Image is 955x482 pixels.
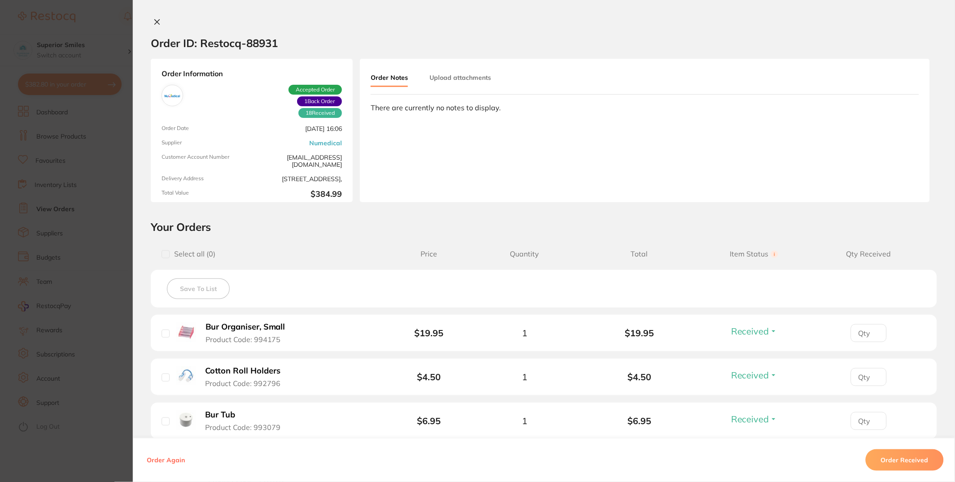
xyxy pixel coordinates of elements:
span: Price [391,250,467,258]
span: Product Code: 994175 [206,335,281,343]
span: Received [731,326,769,337]
span: [EMAIL_ADDRESS][DOMAIN_NAME] [255,154,342,168]
b: Bur Tub [205,410,235,420]
b: $4.50 [582,372,697,382]
span: Accepted Order [289,85,342,95]
div: There are currently no notes to display. [371,104,919,112]
b: Cotton Roll Holders [205,366,280,376]
button: Bur Tub Product Code: 993079 [202,410,293,432]
img: Bur Organiser, Small [176,322,196,342]
span: Select all ( 0 ) [170,250,215,258]
button: Order Notes [371,69,408,87]
b: $4.50 [417,371,441,382]
span: Item Status [697,250,812,258]
span: Product Code: 993079 [205,423,280,431]
button: Order Again [144,456,188,464]
button: Bur Organiser, Small Product Code: 994175 [203,322,297,344]
span: Received [731,369,769,381]
span: Back orders [297,96,342,106]
input: Qty [851,324,887,342]
h2: Your Orders [151,220,937,234]
b: $6.95 [417,415,441,426]
span: Total [582,250,697,258]
b: Bur Organiser, Small [206,322,285,332]
img: Numedical [164,87,181,104]
img: Bur Tub [176,410,196,430]
span: Received [731,413,769,425]
input: Qty [851,412,887,430]
button: Received [728,369,780,381]
span: Quantity [468,250,583,258]
button: Upload attachments [429,69,491,86]
button: Received [728,413,780,425]
span: Order Date [162,125,248,132]
a: Numedical [309,139,342,147]
strong: Order Information [162,69,342,78]
button: Save To List [167,278,230,299]
b: $19.95 [582,328,697,338]
span: 1 [522,372,527,382]
span: Supplier [162,139,248,147]
span: Total Value [162,190,248,199]
img: Cotton Roll Holders [176,366,196,386]
span: Delivery Address [162,175,248,182]
b: $19.95 [415,327,444,339]
input: Qty [851,368,887,386]
span: [STREET_ADDRESS], [255,175,342,182]
span: Qty Received [811,250,926,258]
span: Product Code: 992796 [205,379,280,387]
span: [DATE] 16:06 [255,125,342,132]
button: Received [728,326,780,337]
b: $6.95 [582,416,697,426]
button: Cotton Roll Holders Product Code: 992796 [202,366,293,388]
h2: Order ID: Restocq- 88931 [151,36,278,50]
span: Customer Account Number [162,154,248,168]
span: Received [298,108,342,118]
button: Order Received [866,449,944,471]
b: $384.99 [255,190,342,199]
span: 1 [522,328,527,338]
span: 1 [522,416,527,426]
